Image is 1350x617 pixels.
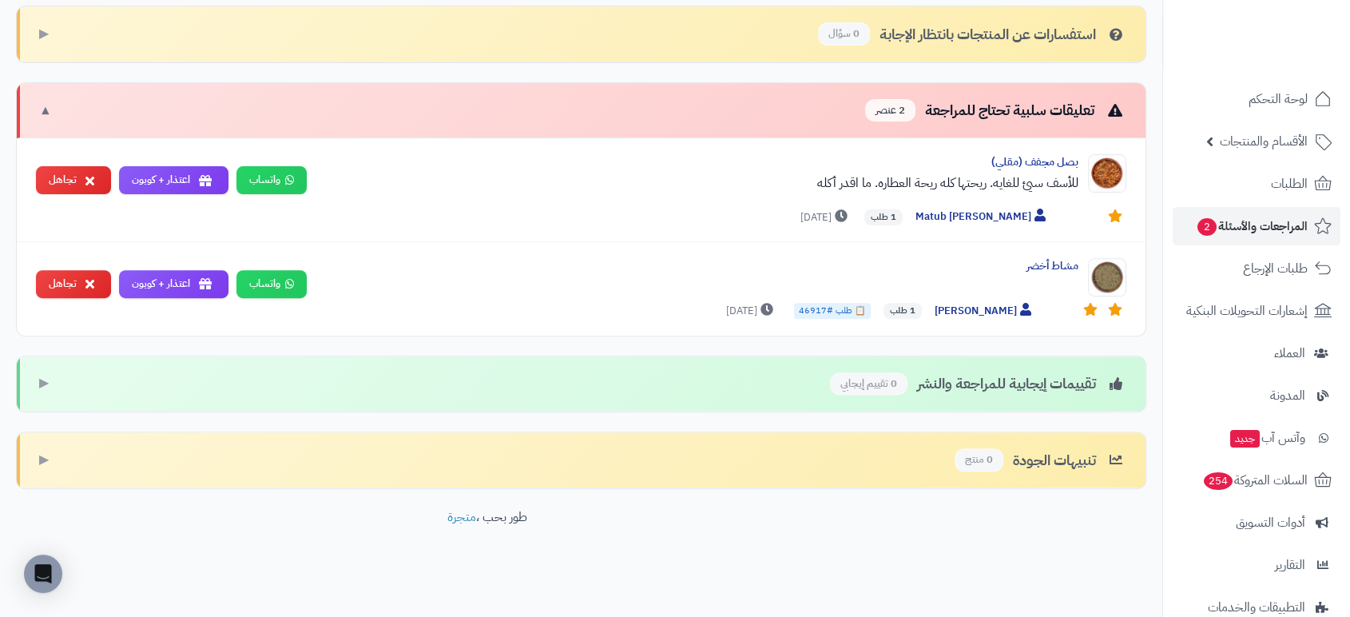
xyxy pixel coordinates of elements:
span: 📋 طلب #46917 [794,303,871,319]
img: Product [1088,258,1126,297]
a: وآتس آبجديد [1173,419,1340,457]
a: المدونة [1173,376,1340,415]
a: لوحة التحكم [1173,80,1340,118]
span: المراجعات والأسئلة [1196,215,1308,237]
span: العملاء [1274,342,1305,364]
span: أدوات التسويق [1236,512,1305,534]
span: [PERSON_NAME] [935,303,1035,320]
span: إشعارات التحويلات البنكية [1186,300,1308,322]
span: الطلبات [1271,173,1308,195]
span: السلات المتروكة [1202,469,1308,492]
a: واتساب [236,166,307,194]
div: للأسف سيئ للغايه. ريحتها كله ريحة العطاره. ما اقدر أكله [320,173,1078,193]
a: السلات المتروكة254 [1173,461,1340,500]
span: 0 منتج [955,448,1003,472]
span: 0 سؤال [818,22,870,46]
a: واتساب [236,270,307,298]
a: أدوات التسويق [1173,504,1340,542]
img: Product [1088,154,1126,193]
a: طلبات الإرجاع [1173,249,1340,288]
button: اعتذار + كوبون [119,270,228,298]
div: Open Intercom Messenger [24,555,62,593]
a: إشعارات التحويلات البنكية [1173,292,1340,330]
a: العملاء [1173,334,1340,372]
span: لوحة التحكم [1249,88,1308,110]
span: [DATE] [726,303,777,319]
span: ▼ [39,102,52,120]
span: وآتس آب [1229,427,1305,449]
button: تجاهل [36,166,111,194]
span: ▶ [39,374,49,392]
span: Matub [PERSON_NAME] [915,209,1050,225]
a: التقارير [1173,546,1340,584]
span: المدونة [1270,384,1305,407]
button: تجاهل [36,270,111,298]
span: التقارير [1275,554,1305,576]
span: طلبات الإرجاع [1243,257,1308,280]
button: اعتذار + كوبون [119,166,228,194]
span: 0 تقييم إيجابي [830,372,907,396]
div: تقييمات إيجابية للمراجعة والنشر [830,372,1126,396]
div: استفسارات عن المنتجات بانتظار الإجابة [818,22,1126,46]
span: ▶ [39,451,49,469]
div: تنبيهات الجودة [955,448,1126,472]
span: 2 [1197,218,1217,236]
div: بصل مجفف (مقلي) [320,154,1078,170]
img: logo-2.png [1241,40,1335,74]
span: [DATE] [800,209,852,225]
span: الأقسام والمنتجات [1220,130,1308,153]
a: متجرة [447,508,476,527]
span: ▶ [39,25,49,43]
span: 1 طلب [864,209,903,225]
div: تعليقات سلبية تحتاج للمراجعة [865,99,1126,122]
span: 254 [1204,472,1233,490]
span: 2 عنصر [865,99,915,122]
div: مشاط أخضر [320,258,1078,274]
a: الطلبات [1173,165,1340,203]
a: المراجعات والأسئلة2 [1173,207,1340,245]
span: 1 طلب [883,303,922,319]
span: جديد [1230,430,1260,448]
